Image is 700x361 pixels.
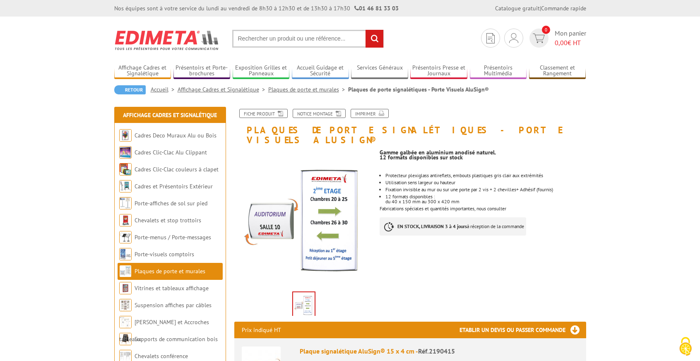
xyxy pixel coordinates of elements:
[135,267,205,275] a: Plaques de porte et murales
[385,194,586,199] p: 12 formats disponibles :
[529,64,586,78] a: Classement et Rangement
[418,347,455,355] span: Réf.2190415
[114,25,220,55] img: Edimeta
[292,64,349,78] a: Accueil Guidage et Sécurité
[234,149,374,289] img: plaques_de_porte_2190415_1.jpg
[239,109,288,118] a: Fiche produit
[509,33,518,43] img: devis rapide
[114,4,399,12] div: Nos équipes sont à votre service du lundi au vendredi de 8h30 à 12h30 et de 13h30 à 17h30
[351,64,408,78] a: Services Généraux
[119,248,132,260] img: Porte-visuels comptoirs
[135,335,218,343] a: Supports de communication bois
[119,231,132,243] img: Porte-menus / Porte-messages
[380,150,586,155] p: Gamme galbée en aluminium anodisé naturel.
[119,316,132,328] img: Cimaises et Accroches tableaux
[354,5,399,12] strong: 01 46 81 33 03
[410,64,467,78] a: Présentoirs Presse et Journaux
[119,129,132,142] img: Cadres Deco Muraux Alu ou Bois
[119,299,132,311] img: Suspension affiches par câbles
[533,34,545,43] img: devis rapide
[542,26,550,34] span: 0
[135,284,209,292] a: Vitrines et tableaux affichage
[470,64,527,78] a: Présentoirs Multimédia
[348,85,489,94] li: Plaques de porte signalétiques - Porte Visuels AluSign®
[119,146,132,159] img: Cadres Clic-Clac Alu Clippant
[380,155,586,160] p: 12 formats disponibles sur stock
[178,86,268,93] a: Affichage Cadres et Signalétique
[114,85,146,94] a: Retour
[119,197,132,209] img: Porte-affiches de sol sur pied
[119,265,132,277] img: Plaques de porte et murales
[555,29,586,48] span: Mon panier
[555,39,568,47] span: 0,00
[233,64,290,78] a: Exposition Grilles et Panneaux
[135,132,216,139] a: Cadres Deco Muraux Alu ou Bois
[495,4,586,12] div: |
[135,166,219,173] a: Cadres Clic-Clac couleurs à clapet
[351,109,389,118] a: Imprimer
[541,5,586,12] a: Commande rapide
[385,187,586,192] li: Fixation invisible au mur ou sur une porte par 2 vis + 2 chevilles+ Adhésif (fournis)
[385,173,586,178] li: Protecteur plexiglass antireflets, embouts plastiques gris clair aux extrémités
[135,250,194,258] a: Porte-visuels comptoirs
[135,217,201,224] a: Chevalets et stop trottoirs
[486,33,495,43] img: devis rapide
[380,206,586,211] p: Fabrications spéciales et quantités importantes, nous consulter
[135,149,207,156] a: Cadres Clic-Clac Alu Clippant
[119,163,132,176] img: Cadres Clic-Clac couleurs à clapet
[228,109,592,145] h1: Plaques de porte signalétiques - Porte Visuels AluSign®
[366,30,383,48] input: rechercher
[293,292,315,318] img: plaques_de_porte_2190415_1.jpg
[123,111,217,119] a: Affichage Cadres et Signalétique
[173,64,231,78] a: Présentoirs et Porte-brochures
[135,233,211,241] a: Porte-menus / Porte-messages
[119,282,132,294] img: Vitrines et tableaux affichage
[293,109,346,118] a: Notice Montage
[300,347,579,356] div: Plaque signalétique AluSign® 15 x 4 cm -
[232,30,384,48] input: Rechercher un produit ou une référence...
[380,217,526,236] p: à réception de la commande
[135,352,188,360] a: Chevalets conférence
[555,38,586,48] span: € HT
[135,301,212,309] a: Suspension affiches par câbles
[671,333,700,361] button: Cookies (fenêtre modale)
[119,214,132,226] img: Chevalets et stop trottoirs
[119,180,132,193] img: Cadres et Présentoirs Extérieur
[459,322,586,338] h3: Etablir un devis ou passer commande
[151,86,178,93] a: Accueil
[119,318,209,343] a: [PERSON_NAME] et Accroches tableaux
[135,200,207,207] a: Porte-affiches de sol sur pied
[527,29,586,48] a: devis rapide 0 Mon panier 0,00€ HT
[114,64,171,78] a: Affichage Cadres et Signalétique
[397,223,467,229] strong: EN STOCK, LIVRAISON 3 à 4 jours
[385,199,586,204] p: du 40 x 150 mm au 300 x 420 mm
[385,180,586,185] li: Utilisation sens largeur ou hauteur
[675,336,696,357] img: Cookies (fenêtre modale)
[135,183,213,190] a: Cadres et Présentoirs Extérieur
[495,5,540,12] a: Catalogue gratuit
[242,322,281,338] p: Prix indiqué HT
[268,86,348,93] a: Plaques de porte et murales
